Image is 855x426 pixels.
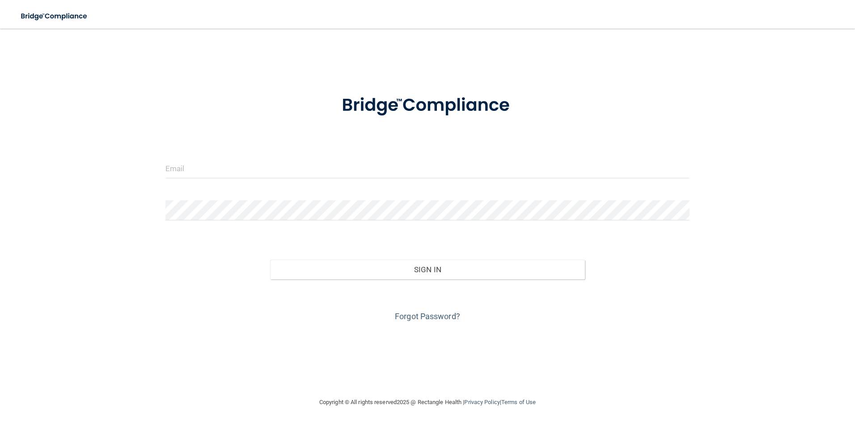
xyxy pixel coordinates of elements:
img: bridge_compliance_login_screen.278c3ca4.svg [13,7,96,25]
a: Privacy Policy [464,399,499,405]
a: Terms of Use [501,399,536,405]
button: Sign In [270,260,585,279]
div: Copyright © All rights reserved 2025 @ Rectangle Health | | [264,388,591,417]
input: Email [165,158,690,178]
a: Forgot Password? [395,312,460,321]
img: bridge_compliance_login_screen.278c3ca4.svg [323,82,532,129]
